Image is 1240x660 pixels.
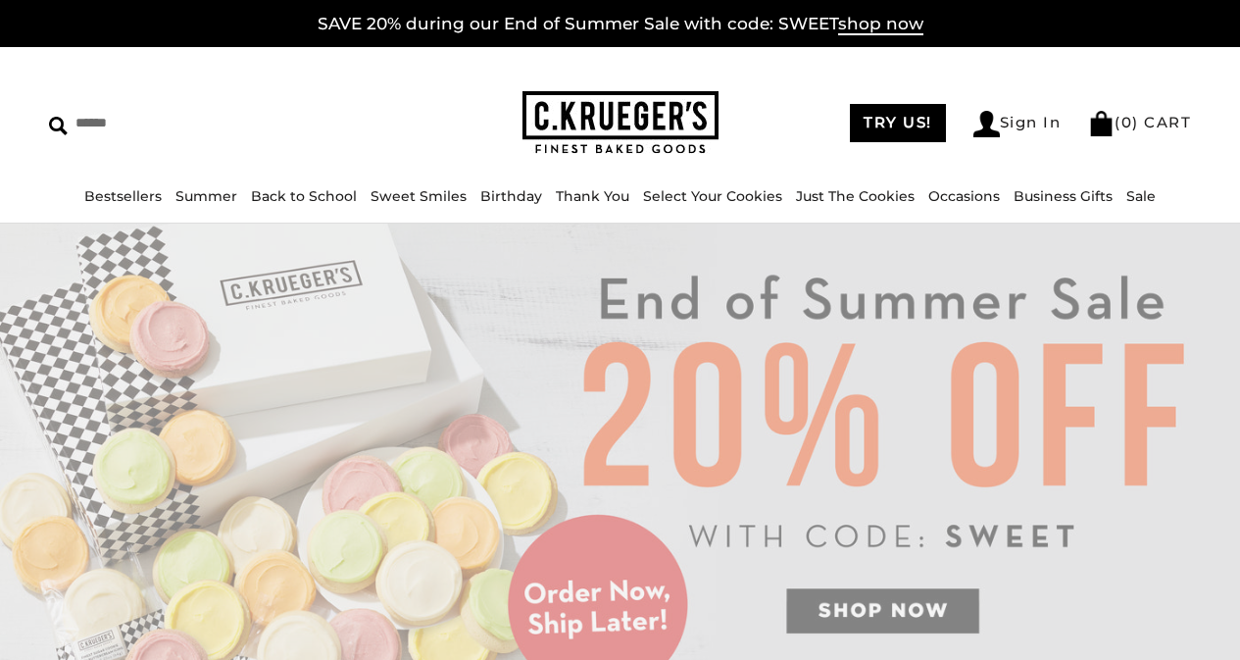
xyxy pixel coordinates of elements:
img: Bag [1088,111,1115,136]
img: Search [49,117,68,135]
a: Summer [175,187,237,205]
a: Sale [1126,187,1156,205]
a: Occasions [928,187,1000,205]
span: 0 [1121,113,1133,131]
img: C.KRUEGER'S [522,91,719,155]
input: Search [49,108,311,138]
a: SAVE 20% during our End of Summer Sale with code: SWEETshop now [318,14,923,35]
a: Birthday [480,187,542,205]
a: (0) CART [1088,113,1191,131]
a: TRY US! [850,104,946,142]
a: Back to School [251,187,357,205]
img: Account [973,111,1000,137]
a: Sweet Smiles [371,187,467,205]
span: shop now [838,14,923,35]
a: Thank You [556,187,629,205]
a: Just The Cookies [796,187,915,205]
a: Bestsellers [84,187,162,205]
a: Sign In [973,111,1062,137]
a: Select Your Cookies [643,187,782,205]
a: Business Gifts [1014,187,1113,205]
